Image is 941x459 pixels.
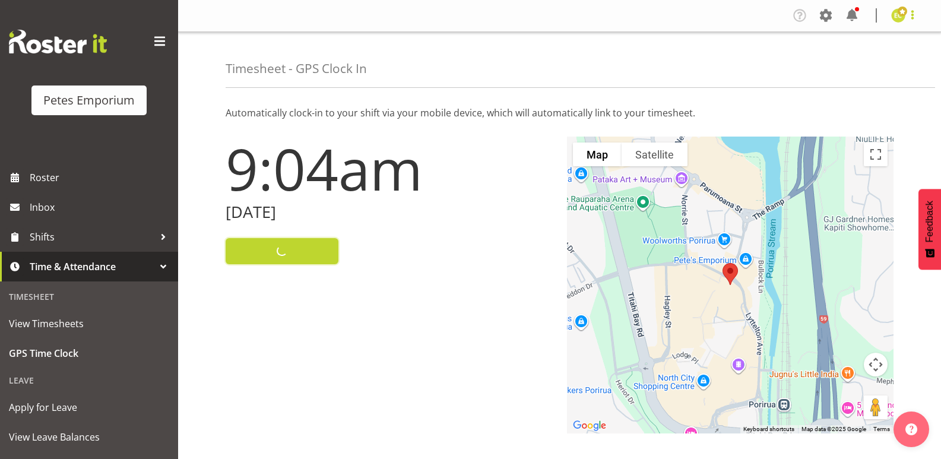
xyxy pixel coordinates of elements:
[924,201,935,242] span: Feedback
[918,189,941,270] button: Feedback - Show survey
[873,426,890,432] a: Terms (opens in new tab)
[864,143,888,166] button: Toggle fullscreen view
[9,315,169,333] span: View Timesheets
[864,353,888,376] button: Map camera controls
[3,338,175,368] a: GPS Time Clock
[570,418,609,433] a: Open this area in Google Maps (opens a new window)
[43,91,135,109] div: Petes Emporium
[9,30,107,53] img: Rosterit website logo
[9,398,169,416] span: Apply for Leave
[30,198,172,216] span: Inbox
[905,423,917,435] img: help-xxl-2.png
[3,284,175,309] div: Timesheet
[3,392,175,422] a: Apply for Leave
[226,62,367,75] h4: Timesheet - GPS Clock In
[226,203,553,221] h2: [DATE]
[743,425,794,433] button: Keyboard shortcuts
[3,368,175,392] div: Leave
[9,344,169,362] span: GPS Time Clock
[864,395,888,419] button: Drag Pegman onto the map to open Street View
[891,8,905,23] img: emma-croft7499.jpg
[226,137,553,201] h1: 9:04am
[30,258,154,276] span: Time & Attendance
[3,422,175,452] a: View Leave Balances
[30,169,172,186] span: Roster
[622,143,687,166] button: Show satellite imagery
[573,143,622,166] button: Show street map
[9,428,169,446] span: View Leave Balances
[30,228,154,246] span: Shifts
[226,106,894,120] p: Automatically clock-in to your shift via your mobile device, which will automatically link to you...
[570,418,609,433] img: Google
[801,426,866,432] span: Map data ©2025 Google
[3,309,175,338] a: View Timesheets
